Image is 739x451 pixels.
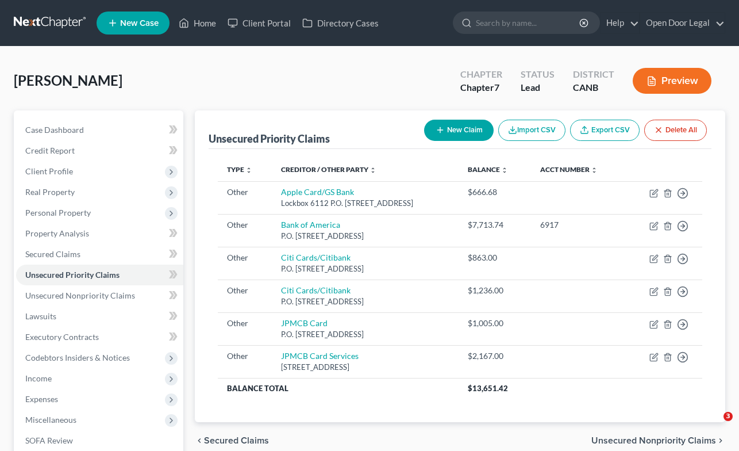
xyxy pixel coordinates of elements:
div: Other [227,252,263,263]
div: P.O. [STREET_ADDRESS] [281,296,449,307]
iframe: Intercom live chat [700,412,728,439]
span: Codebtors Insiders & Notices [25,353,130,362]
i: chevron_right [716,436,725,445]
a: Citi Cards/Citibank [281,253,351,262]
span: Property Analysis [25,228,89,238]
span: Unsecured Priority Claims [25,270,120,280]
span: Unsecured Nonpriority Claims [25,291,135,300]
div: Other [227,285,263,296]
span: Income [25,373,52,383]
span: Case Dashboard [25,125,84,135]
div: $1,005.00 [468,318,522,329]
a: Creditor / Other Party unfold_more [281,165,376,174]
span: Personal Property [25,208,91,217]
span: Executory Contracts [25,332,99,342]
div: $2,167.00 [468,350,522,362]
button: Preview [633,68,711,94]
span: 3 [723,412,733,421]
div: CANB [573,81,614,94]
i: unfold_more [245,167,252,174]
a: Bank of America [281,220,340,230]
button: New Claim [424,120,494,141]
button: Unsecured Nonpriority Claims chevron_right [591,436,725,445]
a: Unsecured Priority Claims [16,265,183,285]
a: Client Portal [222,13,297,33]
button: chevron_left Secured Claims [195,436,269,445]
a: Help [601,13,639,33]
div: P.O. [STREET_ADDRESS] [281,329,449,340]
a: SOFA Review [16,430,183,451]
a: Lawsuits [16,306,183,327]
th: Balance Total [218,378,459,399]
span: Real Property [25,187,75,197]
div: $666.68 [468,186,522,198]
a: Export CSV [570,120,640,141]
input: Search by name... [476,12,581,33]
span: Unsecured Nonpriority Claims [591,436,716,445]
a: Apple Card/GS Bank [281,187,354,197]
div: Status [521,68,555,81]
span: [PERSON_NAME] [14,72,122,89]
a: Unsecured Nonpriority Claims [16,285,183,306]
a: JPMCB Card [281,318,328,328]
a: Acct Number unfold_more [540,165,598,174]
i: unfold_more [591,167,598,174]
a: Open Door Legal [640,13,725,33]
i: unfold_more [501,167,508,174]
i: unfold_more [369,167,376,174]
span: Secured Claims [204,436,269,445]
div: Other [227,318,263,329]
a: Property Analysis [16,223,183,244]
div: Other [227,186,263,198]
span: Miscellaneous [25,415,76,425]
div: $7,713.74 [468,219,522,231]
div: Unsecured Priority Claims [209,132,330,146]
a: Executory Contracts [16,327,183,347]
div: Other [227,219,263,231]
span: Secured Claims [25,249,80,259]
a: Type unfold_more [227,165,252,174]
div: Lockbox 6112 P.O. [STREET_ADDRESS] [281,198,449,209]
span: New Case [120,19,159,28]
span: Credit Report [25,146,75,155]
div: Chapter [460,81,502,94]
div: 6917 [540,219,616,231]
span: 7 [494,82,499,93]
span: SOFA Review [25,435,73,445]
div: Chapter [460,68,502,81]
a: Credit Report [16,140,183,161]
a: Balance unfold_more [468,165,508,174]
a: Secured Claims [16,244,183,265]
div: District [573,68,614,81]
div: $1,236.00 [468,285,522,296]
div: P.O. [STREET_ADDRESS] [281,231,449,242]
span: $13,651.42 [468,384,508,393]
div: Lead [521,81,555,94]
div: $863.00 [468,252,522,263]
a: Home [173,13,222,33]
span: Expenses [25,394,58,404]
a: Case Dashboard [16,120,183,140]
div: Other [227,350,263,362]
div: [STREET_ADDRESS] [281,362,449,373]
a: Citi Cards/Citibank [281,285,351,295]
span: Client Profile [25,166,73,176]
button: Import CSV [498,120,565,141]
i: chevron_left [195,436,204,445]
a: Directory Cases [297,13,384,33]
button: Delete All [644,120,707,141]
div: P.O. [STREET_ADDRESS] [281,263,449,274]
a: JPMCB Card Services [281,351,359,361]
span: Lawsuits [25,311,56,321]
